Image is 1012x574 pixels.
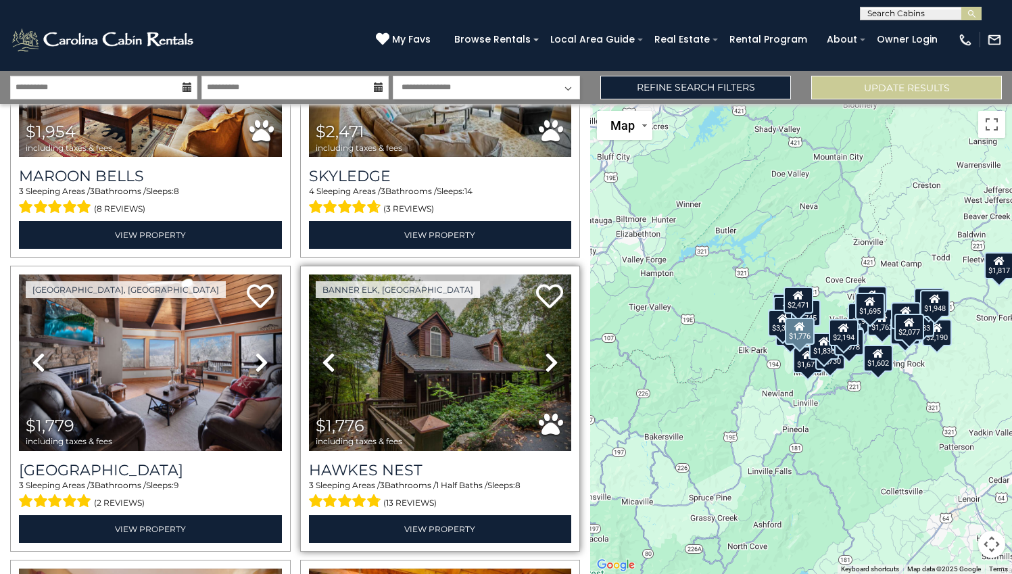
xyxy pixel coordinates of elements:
[536,283,563,312] a: Add to favorites
[890,317,920,344] div: $1,854
[19,186,24,196] span: 3
[309,515,572,543] a: View Property
[648,29,717,50] a: Real Estate
[464,186,473,196] span: 14
[19,221,282,249] a: View Property
[309,185,572,218] div: Sleeping Areas / Bathrooms / Sleeps:
[309,186,314,196] span: 4
[768,309,798,336] div: $3,333
[848,303,877,330] div: $1,954
[723,29,814,50] a: Rental Program
[174,480,178,490] span: 9
[316,143,402,152] span: including taxes & fees
[19,185,282,218] div: Sleeping Areas / Bathrooms / Sleeps:
[863,345,893,372] div: $1,602
[809,333,839,360] div: $1,836
[316,281,480,298] a: Banner Elk, [GEOGRAPHIC_DATA]
[448,29,537,50] a: Browse Rentals
[870,29,944,50] a: Owner Login
[989,565,1008,573] a: Terms
[19,515,282,543] a: View Property
[380,480,385,490] span: 3
[316,416,364,435] span: $1,776
[793,345,823,373] div: $1,677
[316,122,364,141] span: $2,471
[784,286,813,313] div: $2,471
[392,32,431,47] span: My Favs
[600,76,791,99] a: Refine Search Filters
[815,343,845,370] div: $1,730
[309,480,314,490] span: 3
[841,565,899,574] button: Keyboard shortcuts
[19,461,282,479] a: [GEOGRAPHIC_DATA]
[94,200,145,218] span: (8 reviews)
[923,318,953,345] div: $2,190
[867,309,897,336] div: $1,762
[775,318,805,345] div: $2,574
[987,32,1002,47] img: mail-regular-white.png
[515,480,521,490] span: 8
[958,32,973,47] img: phone-regular-white.png
[597,111,652,140] button: Change map style
[19,167,282,185] a: Maroon Bells
[544,29,642,50] a: Local Area Guide
[19,479,282,512] div: Sleeping Areas / Bathrooms / Sleeps:
[309,167,572,185] a: Skyledge
[436,480,487,490] span: 1 Half Baths /
[773,293,802,320] div: $1,831
[820,29,864,50] a: About
[26,416,74,435] span: $1,779
[383,494,437,512] span: (13 reviews)
[309,221,572,249] a: View Property
[894,313,924,340] div: $2,077
[247,283,274,312] a: Add to favorites
[90,186,95,196] span: 3
[594,556,638,574] img: Google
[610,118,635,133] span: Map
[26,143,112,152] span: including taxes & fees
[920,290,950,317] div: $1,948
[978,111,1005,138] button: Toggle fullscreen view
[829,318,859,345] div: $2,194
[594,556,638,574] a: Open this area in Google Maps (opens a new window)
[907,565,981,573] span: Map data ©2025 Google
[785,317,815,344] div: $1,776
[309,274,572,450] img: thumbnail_163269513.jpeg
[94,494,145,512] span: (2 reviews)
[26,122,76,141] span: $1,954
[19,274,282,450] img: thumbnail_167882439.jpeg
[891,302,921,329] div: $1,806
[316,437,402,446] span: including taxes & fees
[26,281,226,298] a: [GEOGRAPHIC_DATA], [GEOGRAPHIC_DATA]
[309,461,572,479] a: Hawkes Nest
[978,531,1005,558] button: Map camera controls
[26,437,112,446] span: including taxes & fees
[914,287,944,314] div: $1,506
[174,186,179,196] span: 8
[376,32,434,47] a: My Favs
[19,461,282,479] h3: Beech Mountain Place
[19,480,24,490] span: 3
[10,26,197,53] img: White-1-2.png
[811,76,1002,99] button: Update Results
[381,186,385,196] span: 3
[834,328,864,355] div: $2,078
[383,200,434,218] span: (3 reviews)
[309,479,572,512] div: Sleeping Areas / Bathrooms / Sleeps:
[90,480,95,490] span: 3
[855,292,885,319] div: $1,695
[857,285,887,312] div: $1,902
